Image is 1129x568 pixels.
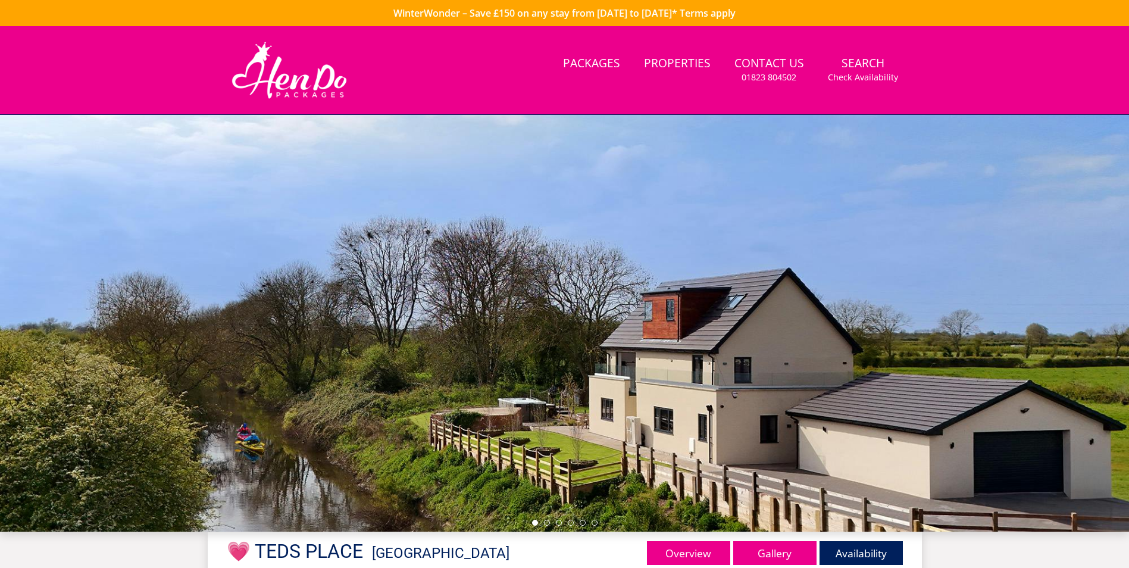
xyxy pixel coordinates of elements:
[823,51,903,89] a: SearchCheck Availability
[647,541,730,565] a: Overview
[227,540,363,563] span: 💗 TEDS PLACE
[227,540,368,563] a: 💗 TEDS PLACE
[639,51,715,77] a: Properties
[742,71,796,83] small: 01823 804502
[558,51,625,77] a: Packages
[227,40,352,100] img: Hen Do Packages
[730,51,809,89] a: Contact Us01823 804502
[368,545,509,561] span: -
[372,545,509,561] a: [GEOGRAPHIC_DATA]
[820,541,903,565] a: Availability
[733,541,817,565] a: Gallery
[828,71,898,83] small: Check Availability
